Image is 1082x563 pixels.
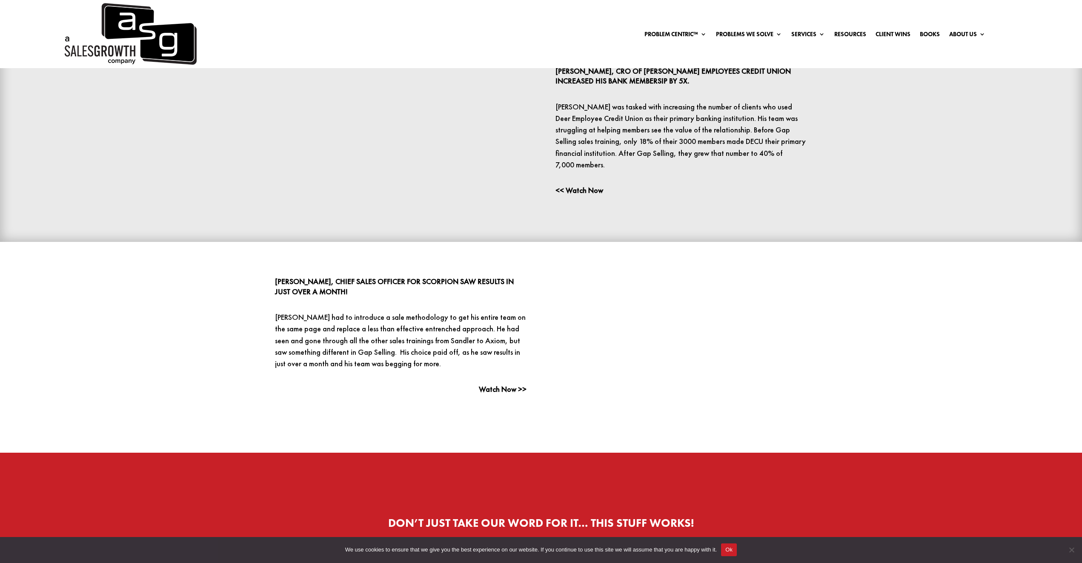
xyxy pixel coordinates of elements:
[311,518,771,529] div: Don’t just take our word for it… This stuff works!
[791,31,825,40] a: Services
[876,31,910,40] a: Client Wins
[1067,546,1076,554] span: No
[275,276,527,297] p: [PERSON_NAME], Chief Sales Officer for Scorpion Saw Results in just over a month!
[949,31,985,40] a: About Us
[555,101,807,171] p: [PERSON_NAME] was tasked with increasing the number of clients who used Deer Employee Credit Unio...
[721,543,737,556] button: Ok
[834,31,866,40] a: Resources
[716,31,782,40] a: Problems We Solve
[345,546,717,554] span: We use cookies to ensure that we give you the best experience on our website. If you continue to ...
[644,31,707,40] a: Problem Centric™
[555,276,807,418] iframe: How ASG Consulting Helped Chris Adams See Results in One Month
[275,311,527,369] p: [PERSON_NAME] had to introduce a sale methodology to get his entire team on the same page and rep...
[555,66,807,86] p: [PERSON_NAME], CRO of [PERSON_NAME] Employees Credit Union Increased his bank membersip by 5x.
[555,185,603,195] a: << Watch Now
[275,66,527,208] iframe: Gap Selling Testimonial - How Ryan Cannady Increased Membership 5X
[920,31,940,40] a: Books
[479,384,527,394] a: Watch Now >>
